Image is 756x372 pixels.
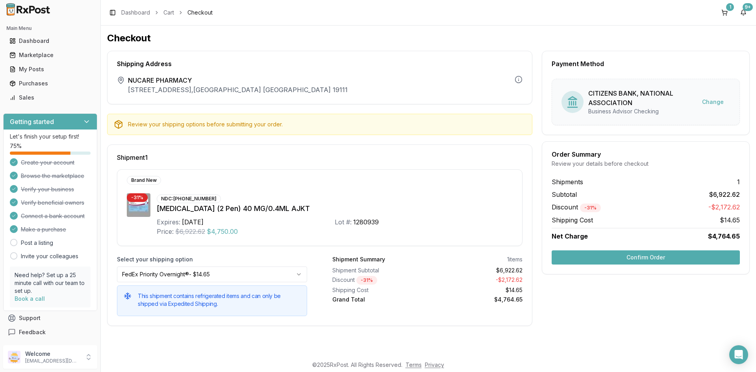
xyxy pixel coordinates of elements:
div: CITIZENS BANK, NATIONAL ASSOCIATION [588,89,696,107]
div: Sales [9,94,91,102]
div: Review your shipping options before submitting your order. [128,120,526,128]
div: Review your details before checkout [552,160,740,168]
span: $6,922.62 [175,227,205,236]
h1: Checkout [107,32,750,44]
div: $14.65 [431,286,523,294]
button: Change [696,95,730,109]
div: Brand New [127,176,161,185]
h5: This shipment contains refrigerated items and can only be shipped via Expedited Shipping. [138,292,300,308]
div: 1 items [507,255,523,263]
button: 9+ [737,6,750,19]
span: $6,922.62 [709,190,740,199]
span: Shipments [552,177,583,187]
span: -$2,172.62 [708,202,740,212]
div: Order Summary [552,151,740,157]
div: Shipping Address [117,61,523,67]
div: Dashboard [9,37,91,45]
h2: Main Menu [6,25,94,31]
span: Discount [552,203,601,211]
span: Shipment 1 [117,154,148,161]
div: - $2,172.62 [431,276,523,285]
span: Verify beneficial owners [21,199,84,207]
span: Connect a bank account [21,212,85,220]
img: User avatar [8,351,20,363]
span: Make a purchase [21,226,66,233]
button: Support [3,311,97,325]
span: 75 % [10,142,22,150]
img: RxPost Logo [3,3,54,16]
nav: breadcrumb [121,9,213,17]
div: Price: [157,227,174,236]
div: [DATE] [182,217,204,227]
span: Verify your business [21,185,74,193]
a: Invite your colleagues [21,252,78,260]
p: Need help? Set up a 25 minute call with our team to set up. [15,271,86,295]
a: Privacy [425,361,444,368]
a: Cart [163,9,174,17]
div: 1280939 [353,217,379,227]
div: - 31 % [127,193,148,202]
div: - 31 % [580,204,601,212]
span: $4,764.65 [708,231,740,241]
div: Grand Total [332,296,424,304]
span: 1 [737,177,740,187]
p: [STREET_ADDRESS] , [GEOGRAPHIC_DATA] [GEOGRAPHIC_DATA] 19111 [128,85,348,94]
label: Select your shipping option [117,255,307,263]
span: Checkout [187,9,213,17]
div: Business Advisor Checking [588,107,696,115]
span: Create your account [21,159,74,167]
div: Expires: [157,217,180,227]
span: NUCARE PHARMACY [128,76,348,85]
p: [EMAIL_ADDRESS][DOMAIN_NAME] [25,358,80,364]
button: Confirm Order [552,250,740,265]
a: Dashboard [121,9,150,17]
div: Purchases [9,80,91,87]
span: $4,750.00 [207,227,238,236]
div: Shipping Cost [332,286,424,294]
p: Welcome [25,350,80,358]
div: Discount [332,276,424,285]
h3: Getting started [10,117,54,126]
div: Lot #: [335,217,352,227]
span: $14.65 [720,215,740,225]
span: Feedback [19,328,46,336]
div: 9+ [743,3,753,11]
button: My Posts [3,63,97,76]
a: Terms [406,361,422,368]
div: Open Intercom Messenger [729,345,748,364]
div: My Posts [9,65,91,73]
a: Sales [6,91,94,105]
div: Shipment Subtotal [332,267,424,274]
button: 1 [718,6,731,19]
div: [MEDICAL_DATA] (2 Pen) 40 MG/0.4ML AJKT [157,203,513,214]
span: Net Charge [552,232,588,240]
a: Marketplace [6,48,94,62]
button: Purchases [3,77,97,90]
a: Book a call [15,295,45,302]
div: 1 [726,3,734,11]
span: Shipping Cost [552,215,593,225]
span: Browse the marketplace [21,172,84,180]
p: Let's finish your setup first! [10,133,91,141]
button: Dashboard [3,35,97,47]
div: Payment Method [552,61,740,67]
button: Marketplace [3,49,97,61]
a: Purchases [6,76,94,91]
div: Shipment Summary [332,255,385,263]
a: My Posts [6,62,94,76]
div: NDC: [PHONE_NUMBER] [157,194,221,203]
a: Post a listing [21,239,53,247]
button: Feedback [3,325,97,339]
div: - 31 % [356,276,377,285]
div: Marketplace [9,51,91,59]
button: Sales [3,91,97,104]
div: $6,922.62 [431,267,523,274]
span: Subtotal [552,190,577,199]
a: Dashboard [6,34,94,48]
div: $4,764.65 [431,296,523,304]
img: Humira (2 Pen) 40 MG/0.4ML AJKT [127,193,150,217]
